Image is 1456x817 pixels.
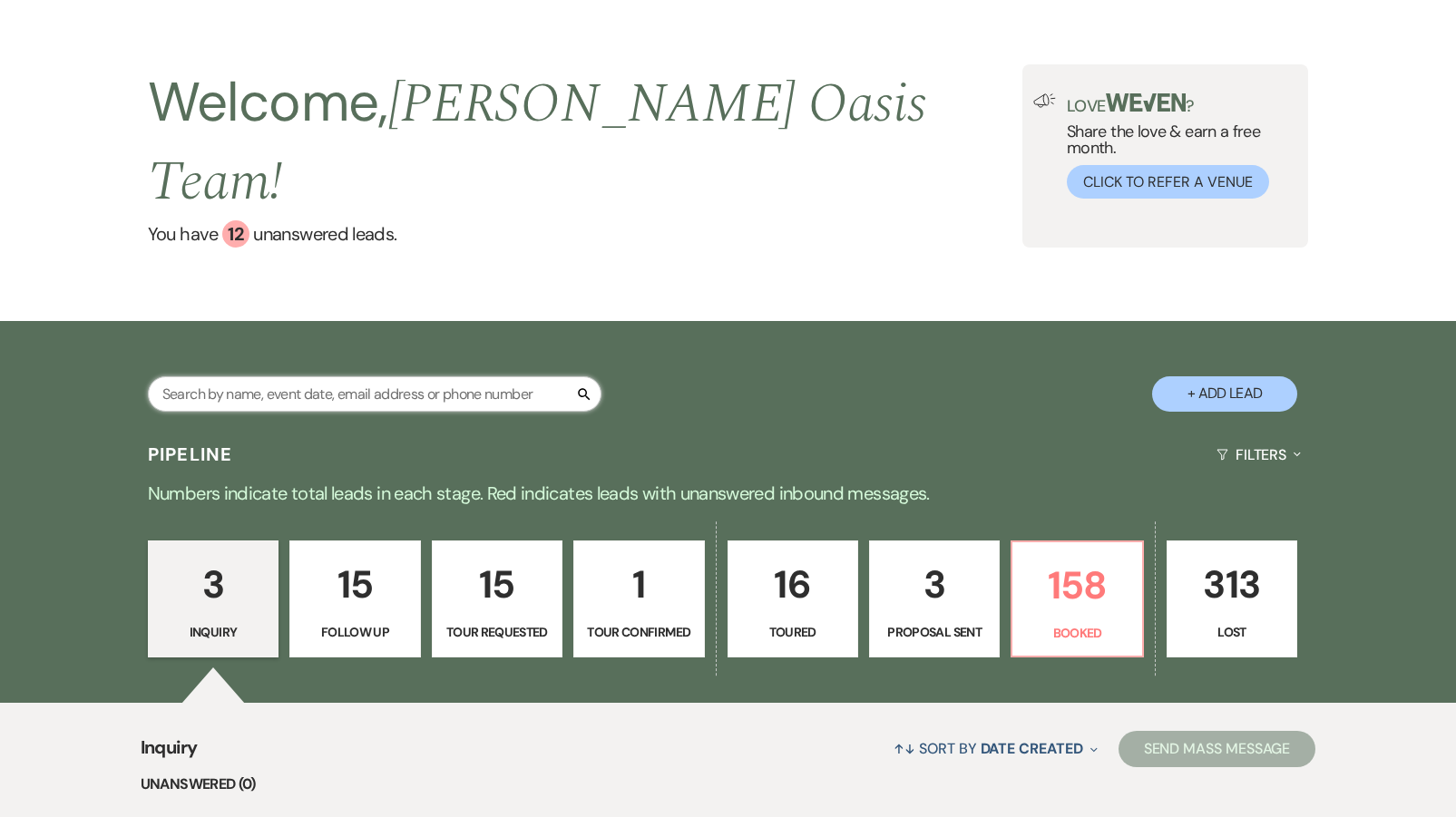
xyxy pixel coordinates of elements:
[981,739,1083,758] span: Date Created
[1209,431,1308,479] button: Filters
[444,554,551,615] p: 15
[1119,731,1316,767] button: Send Mass Message
[148,376,601,412] input: Search by name, event date, email address or phone number
[881,622,988,642] p: Proposal Sent
[301,622,408,642] p: Follow Up
[148,540,278,658] a: 3Inquiry
[1023,623,1130,643] p: Booked
[881,554,988,615] p: 3
[869,540,1000,658] a: 3Proposal Sent
[141,773,1316,796] li: Unanswered (0)
[1106,93,1187,112] img: weven-logo-green.svg
[1167,540,1297,658] a: 313Lost
[1033,93,1056,108] img: loud-speaker-illustration.svg
[160,554,267,615] p: 3
[301,554,408,615] p: 15
[148,63,927,224] span: [PERSON_NAME] Oasis Team !
[148,64,1022,220] h2: Welcome,
[739,622,846,642] p: Toured
[75,479,1382,508] p: Numbers indicate total leads in each stage. Red indicates leads with unanswered inbound messages.
[222,220,249,248] div: 12
[1011,540,1143,658] a: 158Booked
[585,554,692,615] p: 1
[160,622,267,642] p: Inquiry
[444,622,551,642] p: Tour Requested
[1067,93,1297,114] p: Love ?
[1178,622,1285,642] p: Lost
[728,540,858,658] a: 16Toured
[1178,554,1285,615] p: 313
[289,540,420,658] a: 15Follow Up
[432,540,562,658] a: 15Tour Requested
[1023,555,1130,616] p: 158
[1067,165,1269,199] button: Click to Refer a Venue
[148,220,1022,248] a: You have 12 unanswered leads.
[141,734,198,773] span: Inquiry
[739,554,846,615] p: 16
[585,622,692,642] p: Tour Confirmed
[886,725,1104,773] button: Sort By Date Created
[894,739,915,758] span: ↑↓
[1056,93,1297,199] div: Share the love & earn a free month.
[1152,376,1297,412] button: + Add Lead
[573,540,704,658] a: 1Tour Confirmed
[148,442,233,467] h3: Pipeline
